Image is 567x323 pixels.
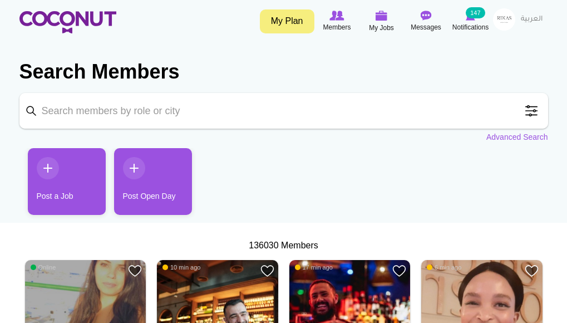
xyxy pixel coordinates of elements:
a: Post a Job [28,148,106,215]
img: My Jobs [376,11,388,21]
a: Add to Favourites [128,264,142,278]
a: Browse Members Members [315,8,359,34]
img: Messages [421,11,432,21]
span: 10 min ago [162,263,200,271]
span: 17 min ago [295,263,333,271]
a: Notifications Notifications 147 [448,8,493,34]
a: العربية [515,8,548,31]
a: My Plan [260,9,314,33]
a: My Jobs My Jobs [359,8,404,35]
h2: Search Members [19,58,548,85]
span: Messages [411,22,441,33]
a: Add to Favourites [525,264,539,278]
li: 1 / 2 [19,148,97,223]
a: Add to Favourites [260,264,274,278]
a: Messages Messages [404,8,448,34]
input: Search members by role or city [19,93,548,129]
span: Members [323,22,351,33]
img: Home [19,11,116,33]
a: Advanced Search [486,131,548,143]
a: Post Open Day [114,148,192,215]
span: Online [31,263,56,271]
span: Notifications [452,22,489,33]
span: 6 min ago [427,263,461,271]
img: Notifications [466,11,475,21]
a: Add to Favourites [392,264,406,278]
li: 2 / 2 [106,148,184,223]
img: Browse Members [329,11,344,21]
div: 136030 Members [19,239,548,252]
small: 147 [466,7,485,18]
span: My Jobs [369,22,394,33]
